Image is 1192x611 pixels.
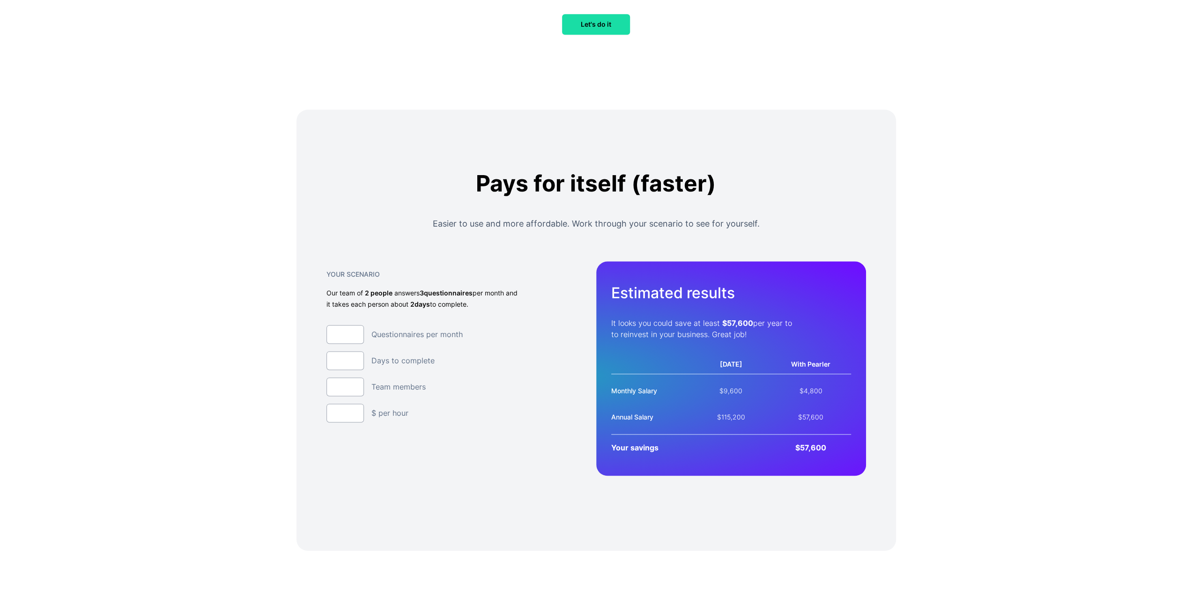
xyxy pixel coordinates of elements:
[611,442,691,453] strong: Your savings
[326,287,596,310] p: Our team of answers per month and it takes each person about to complete.
[611,302,851,355] div: It looks you could save at least per year to to reinvest in your business. Great job!
[771,412,851,423] span: $57,600
[771,359,851,370] span: With Pearler
[371,404,596,422] label: $ per hour
[410,300,430,308] span: 2 days
[611,385,691,397] strong: Monthly Salary
[691,359,771,370] span: [DATE]
[771,385,851,397] span: $4,800
[371,351,596,370] label: Days to complete
[326,261,596,287] div: Your Scenario
[771,442,851,453] span: $57,600
[420,289,473,297] span: 3 questionnaires
[311,169,881,198] h2: Pays for itself (faster)
[691,385,771,397] span: $9,600
[691,412,771,423] span: $115,200
[722,318,753,328] span: $57,600
[371,377,596,396] label: Team members
[562,14,630,35] a: Let's do it
[371,325,596,344] label: Questionnaires per month
[611,412,691,423] strong: Annual Salary
[365,289,392,297] span: 2 people
[611,276,851,302] h2: Estimated results
[311,216,881,231] p: Easier to use and more affordable. Work through your scenario to see for yourself.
